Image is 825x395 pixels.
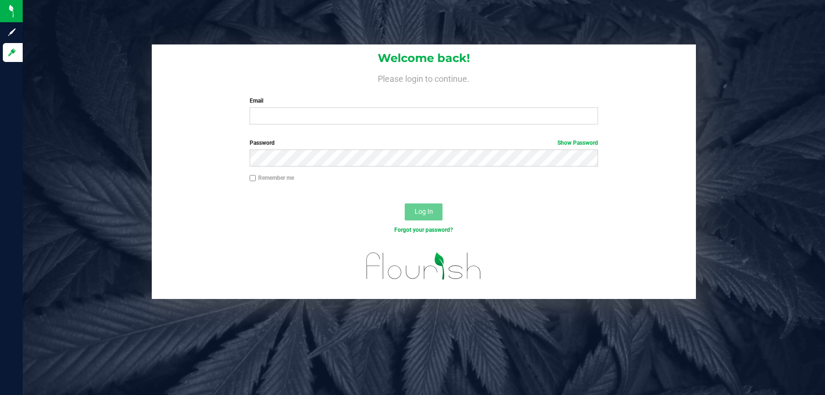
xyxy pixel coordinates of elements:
[250,140,275,146] span: Password
[250,175,256,182] input: Remember me
[356,244,492,288] img: flourish_logo.svg
[557,140,598,146] a: Show Password
[152,52,696,64] h1: Welcome back!
[7,48,17,57] inline-svg: Log in
[250,174,294,182] label: Remember me
[415,208,433,215] span: Log In
[152,72,696,83] h4: Please login to continue.
[7,27,17,37] inline-svg: Sign up
[250,97,599,105] label: Email
[405,203,443,220] button: Log In
[394,227,453,233] a: Forgot your password?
